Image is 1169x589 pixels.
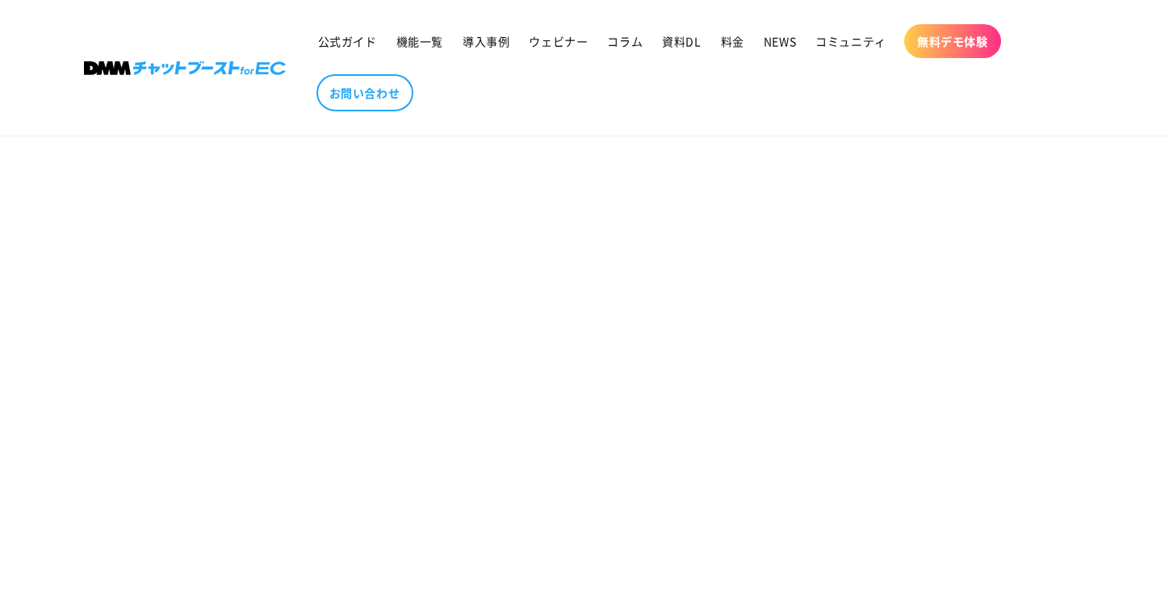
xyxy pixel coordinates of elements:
[453,24,519,58] a: 導入事例
[84,61,286,75] img: 株式会社DMM Boost
[754,24,806,58] a: NEWS
[316,74,413,111] a: お問い合わせ
[529,34,588,48] span: ウェビナー
[764,34,796,48] span: NEWS
[711,24,754,58] a: 料金
[652,24,710,58] a: 資料DL
[917,34,988,48] span: 無料デモ体験
[607,34,643,48] span: コラム
[597,24,652,58] a: コラム
[519,24,597,58] a: ウェビナー
[721,34,744,48] span: 料金
[904,24,1001,58] a: 無料デモ体験
[387,24,453,58] a: 機能一覧
[318,34,377,48] span: 公式ガイド
[815,34,886,48] span: コミュニティ
[662,34,701,48] span: 資料DL
[308,24,387,58] a: 公式ガイド
[396,34,443,48] span: 機能一覧
[806,24,896,58] a: コミュニティ
[329,86,400,100] span: お問い合わせ
[463,34,509,48] span: 導入事例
